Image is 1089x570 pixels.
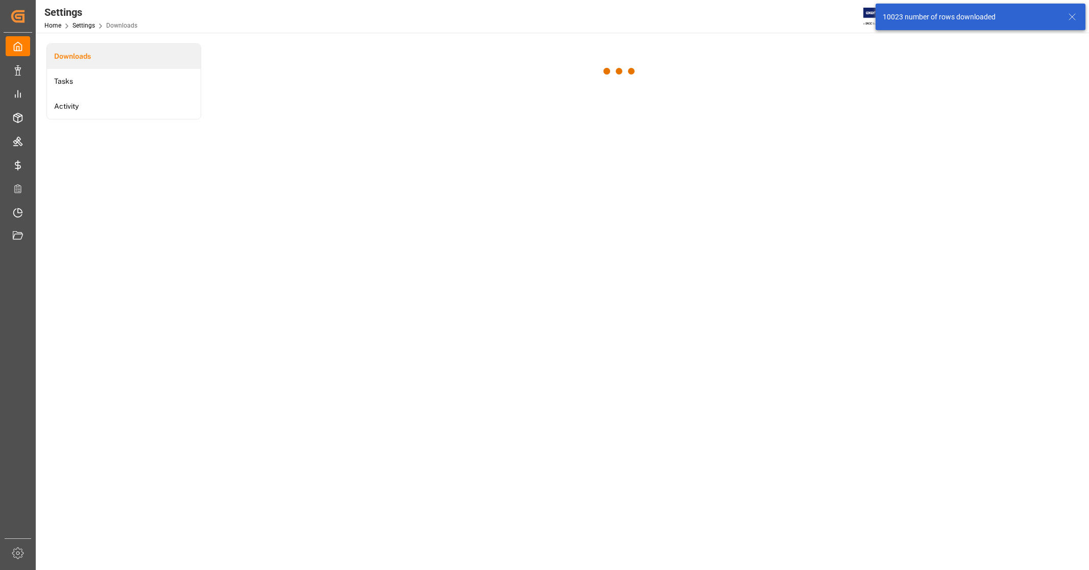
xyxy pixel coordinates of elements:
div: Settings [44,5,137,20]
a: Tasks [47,69,201,94]
img: Exertis%20JAM%20-%20Email%20Logo.jpg_1722504956.jpg [863,8,899,26]
a: Downloads [47,44,201,69]
a: Activity [47,94,201,119]
div: 10023 number of rows downloaded [883,12,1058,22]
a: Settings [72,22,95,29]
a: Home [44,22,61,29]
